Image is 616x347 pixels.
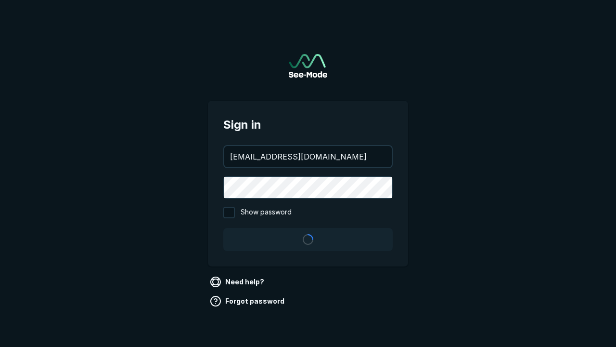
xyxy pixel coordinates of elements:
span: Sign in [223,116,393,133]
span: Show password [241,207,292,218]
a: Need help? [208,274,268,290]
a: Forgot password [208,294,288,309]
a: Go to sign in [289,54,327,78]
img: See-Mode Logo [289,54,327,78]
input: your@email.com [224,146,392,167]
